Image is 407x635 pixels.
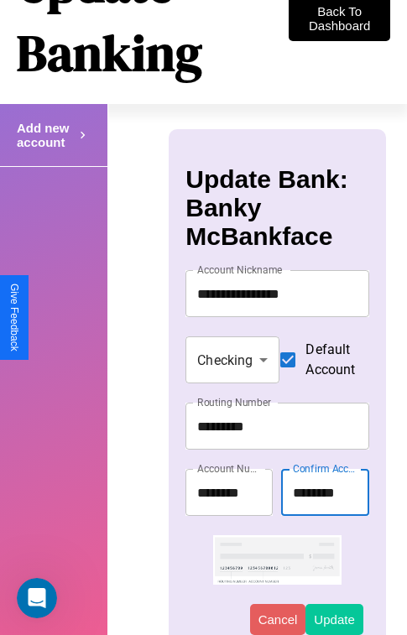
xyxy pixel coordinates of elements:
img: check [213,535,342,584]
label: Account Number [197,461,264,476]
h4: Add new account [17,121,76,149]
div: Give Feedback [8,284,20,351]
button: Cancel [250,604,306,635]
button: Update [305,604,363,635]
label: Account Nickname [197,263,283,277]
label: Routing Number [197,395,271,409]
div: Checking [185,336,279,383]
iframe: Intercom live chat [17,578,57,618]
span: Default Account [305,340,355,380]
h3: Update Bank: Banky McBankface [185,165,368,251]
label: Confirm Account Number [293,461,360,476]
